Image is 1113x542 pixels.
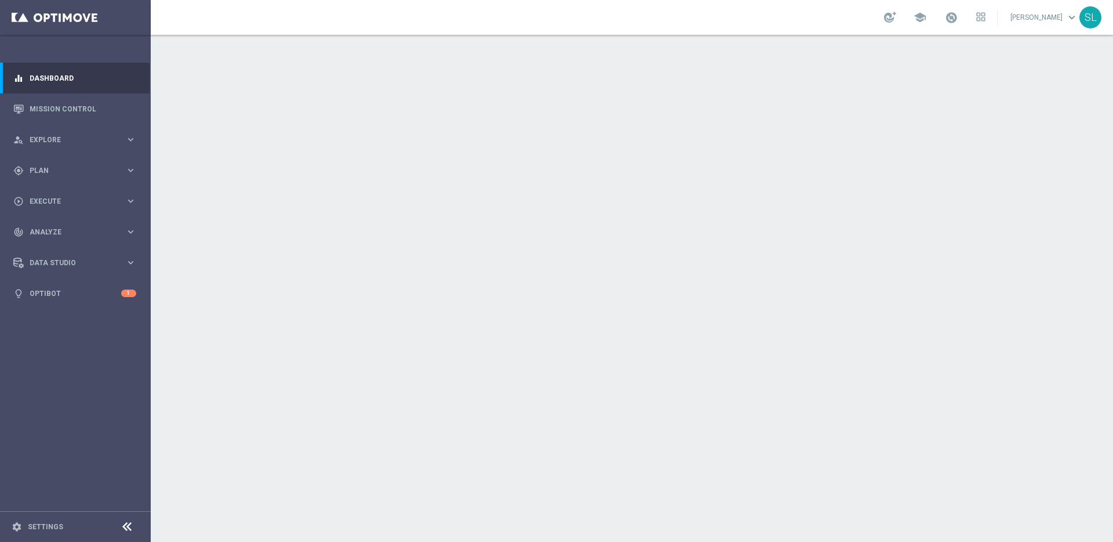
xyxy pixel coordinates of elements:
a: Optibot [30,278,121,309]
i: lightbulb [13,288,24,299]
i: equalizer [13,73,24,84]
div: Data Studio [13,258,125,268]
div: Mission Control [13,93,136,124]
div: Dashboard [13,63,136,93]
i: keyboard_arrow_right [125,226,136,237]
i: keyboard_arrow_right [125,257,136,268]
button: Mission Control [13,104,137,114]
a: Settings [28,523,63,530]
i: keyboard_arrow_right [125,134,136,145]
div: Optibot [13,278,136,309]
button: lightbulb Optibot 1 [13,289,137,298]
div: SL [1079,6,1101,28]
span: keyboard_arrow_down [1065,11,1078,24]
div: Execute [13,196,125,207]
button: track_changes Analyze keyboard_arrow_right [13,227,137,237]
div: Explore [13,135,125,145]
span: Execute [30,198,125,205]
button: person_search Explore keyboard_arrow_right [13,135,137,144]
i: person_search [13,135,24,145]
i: settings [12,522,22,532]
div: Plan [13,165,125,176]
i: keyboard_arrow_right [125,165,136,176]
div: 1 [121,290,136,297]
div: Analyze [13,227,125,237]
button: equalizer Dashboard [13,74,137,83]
i: track_changes [13,227,24,237]
a: Mission Control [30,93,136,124]
a: [PERSON_NAME]keyboard_arrow_down [1009,9,1079,26]
span: school [914,11,926,24]
button: Data Studio keyboard_arrow_right [13,258,137,268]
i: gps_fixed [13,165,24,176]
a: Dashboard [30,63,136,93]
i: play_circle_outline [13,196,24,207]
button: play_circle_outline Execute keyboard_arrow_right [13,197,137,206]
span: Data Studio [30,259,125,266]
span: Plan [30,167,125,174]
i: keyboard_arrow_right [125,196,136,207]
button: gps_fixed Plan keyboard_arrow_right [13,166,137,175]
span: Explore [30,136,125,143]
span: Analyze [30,229,125,236]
